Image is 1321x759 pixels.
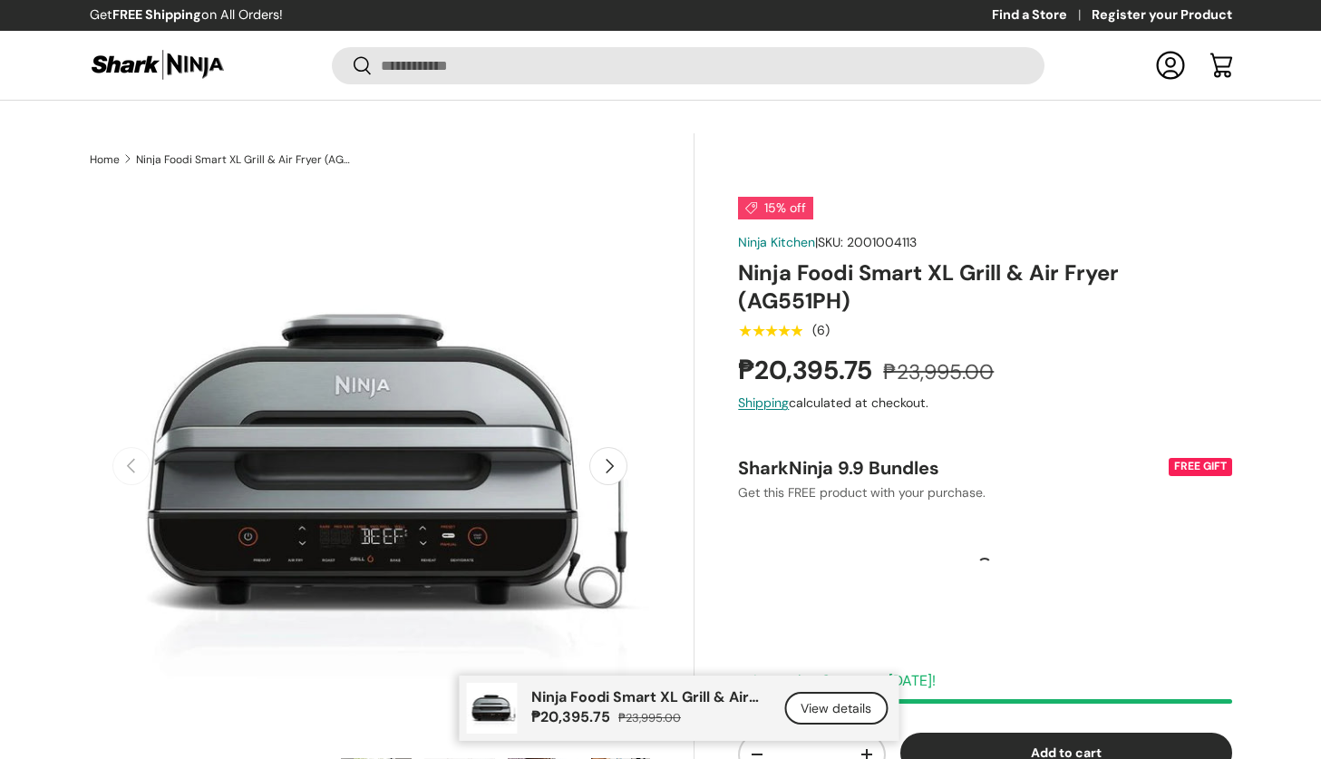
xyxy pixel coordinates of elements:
[90,47,226,83] img: Shark Ninja Philippines
[738,323,802,339] div: 5.0 out of 5.0 stars
[90,5,283,25] p: Get on All Orders!
[738,354,877,387] strong: ₱20,395.75
[466,683,517,734] img: ninja-foodi-smart-xl-grill-and-air-fryer-full-view-shark-ninja-philippines
[847,234,917,250] span: 2001004113
[531,707,615,726] strong: ₱20,395.75
[812,324,830,337] div: (6)
[618,710,681,725] s: ₱23,995.00
[818,234,843,250] span: SKU:
[1092,5,1232,25] a: Register your Product
[738,456,1164,480] div: SharkNinja 9.9 Bundles
[809,671,936,690] p: - Get yours [DATE]!
[738,394,1231,413] div: calculated at checkout.
[90,151,695,168] nav: Breadcrumbs
[738,322,802,340] span: ★★★★★
[738,671,805,690] span: In stock
[136,154,354,165] a: Ninja Foodi Smart XL Grill & Air Fryer (AG551PH)
[738,197,813,219] span: 15% off
[992,5,1092,25] a: Find a Store
[738,259,1231,316] h1: Ninja Foodi Smart XL Grill & Air Fryer (AG551PH)
[738,394,789,411] a: Shipping
[1170,459,1230,475] div: FREE GIFT
[815,234,917,250] span: |
[531,688,762,705] p: Ninja Foodi Smart XL Grill & Air Fryer (AG551PH)
[784,692,888,725] a: View details
[90,154,120,165] a: Home
[883,358,994,385] s: ₱23,995.00
[112,6,201,23] strong: FREE Shipping
[738,234,815,250] a: Ninja Kitchen
[738,484,986,501] span: Get this FREE product with your purchase.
